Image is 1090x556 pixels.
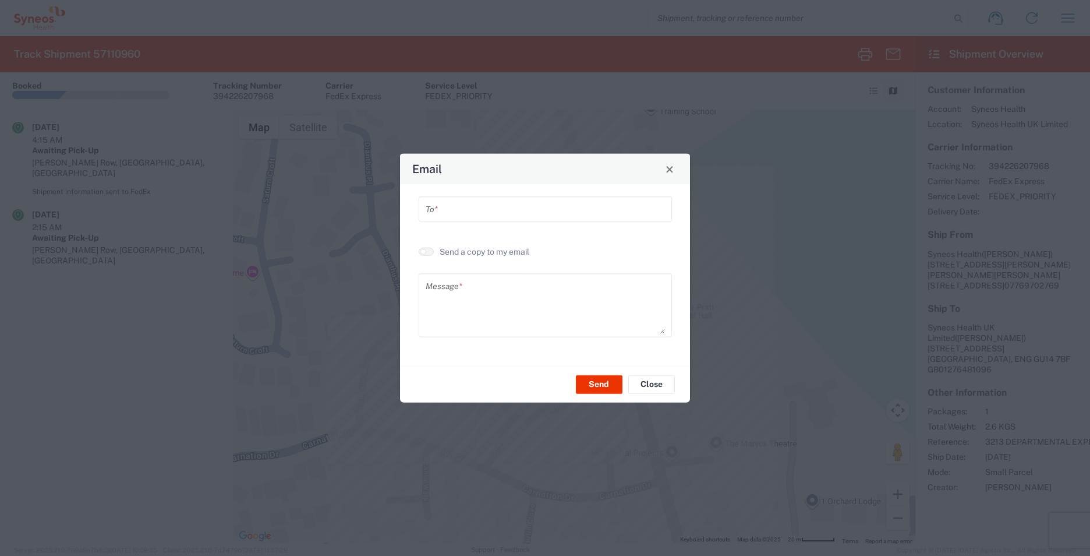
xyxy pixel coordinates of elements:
button: Close [628,375,675,393]
h4: Email [412,160,442,177]
button: Send [576,375,622,393]
label: Send a copy to my email [440,247,529,257]
button: Close [661,161,678,177]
